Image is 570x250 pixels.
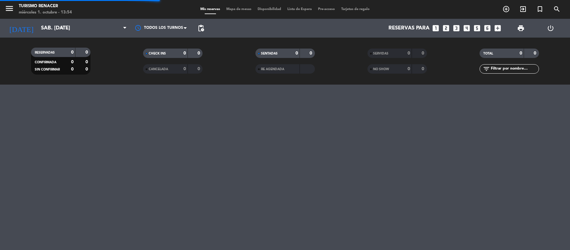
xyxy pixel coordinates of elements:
[519,5,527,13] i: exit_to_app
[183,51,186,55] strong: 0
[19,9,72,16] div: miércoles 1. octubre - 13:54
[5,4,14,15] button: menu
[373,68,389,71] span: NO SHOW
[517,24,525,32] span: print
[422,51,425,55] strong: 0
[149,68,168,71] span: CANCELADA
[315,8,338,11] span: Pre-acceso
[452,24,460,32] i: looks_3
[520,51,522,55] strong: 0
[422,67,425,71] strong: 0
[149,52,166,55] span: CHECK INS
[536,5,544,13] i: turned_in_not
[71,60,74,64] strong: 0
[198,51,201,55] strong: 0
[35,51,55,54] span: RESERVADAS
[5,4,14,13] i: menu
[388,25,429,31] span: Reservas para
[373,52,388,55] span: SERVIDAS
[432,24,440,32] i: looks_one
[408,67,410,71] strong: 0
[85,60,89,64] strong: 0
[483,52,493,55] span: TOTAL
[338,8,373,11] span: Tarjetas de regalo
[284,8,315,11] span: Lista de Espera
[85,67,89,71] strong: 0
[502,5,510,13] i: add_circle_outline
[197,8,223,11] span: Mis reservas
[553,5,561,13] i: search
[310,51,313,55] strong: 0
[494,24,502,32] i: add_box
[183,67,186,71] strong: 0
[223,8,254,11] span: Mapa de mesas
[71,50,74,55] strong: 0
[198,67,201,71] strong: 0
[58,24,66,32] i: arrow_drop_down
[85,50,89,55] strong: 0
[5,21,38,35] i: [DATE]
[473,24,481,32] i: looks_5
[71,67,74,71] strong: 0
[490,65,539,72] input: Filtrar por nombre...
[463,24,471,32] i: looks_4
[295,51,298,55] strong: 0
[547,24,554,32] i: power_settings_new
[197,24,205,32] span: pending_actions
[254,8,284,11] span: Disponibilidad
[261,68,284,71] span: RE AGENDADA
[35,61,56,64] span: CONFIRMADA
[483,65,490,73] i: filter_list
[534,51,537,55] strong: 0
[35,68,60,71] span: SIN CONFIRMAR
[261,52,278,55] span: SENTADAS
[442,24,450,32] i: looks_two
[536,19,565,38] div: LOG OUT
[408,51,410,55] strong: 0
[483,24,491,32] i: looks_6
[19,3,72,9] div: Turismo Renacer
